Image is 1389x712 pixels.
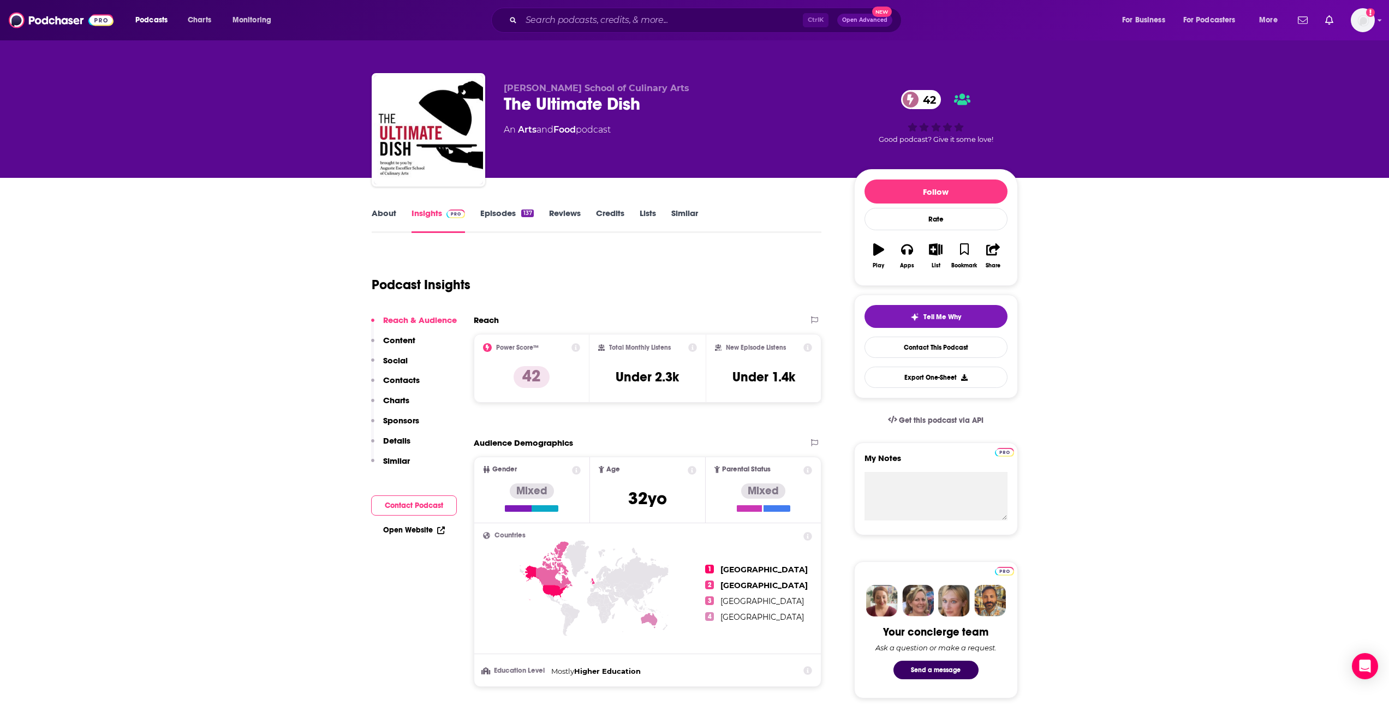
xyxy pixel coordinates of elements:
[879,135,993,143] span: Good podcast? Give it some love!
[865,236,893,276] button: Play
[374,75,483,184] a: The Ultimate Dish
[446,210,466,218] img: Podchaser Pro
[371,435,410,456] button: Details
[504,123,611,136] div: An podcast
[492,466,517,473] span: Gender
[705,565,714,573] span: 1
[628,488,667,509] span: 32 yo
[705,612,714,621] span: 4
[986,262,1000,269] div: Share
[609,344,671,351] h2: Total Monthly Listens
[1351,8,1375,32] img: User Profile
[551,667,574,675] span: Mostly
[383,435,410,446] p: Details
[574,667,641,675] span: Higher Education
[383,415,419,426] p: Sponsors
[502,8,912,33] div: Search podcasts, credits, & more...
[606,466,620,473] span: Age
[726,344,786,351] h2: New Episode Listens
[979,236,1007,276] button: Share
[932,262,940,269] div: List
[912,90,941,109] span: 42
[1251,11,1291,29] button: open menu
[899,416,983,425] span: Get this podcast via API
[549,208,581,233] a: Reviews
[372,208,396,233] a: About
[865,337,1008,358] a: Contact This Podcast
[371,355,408,375] button: Social
[480,208,533,233] a: Episodes137
[1293,11,1312,29] a: Show notifications dropdown
[1366,8,1375,17] svg: Add a profile image
[521,11,803,29] input: Search podcasts, credits, & more...
[901,90,941,109] a: 42
[974,585,1006,617] img: Jon Profile
[722,466,771,473] span: Parental Status
[518,124,536,135] a: Arts
[842,17,887,23] span: Open Advanced
[865,208,1008,230] div: Rate
[521,210,533,217] div: 137
[616,369,679,385] h3: Under 2.3k
[995,448,1014,457] img: Podchaser Pro
[474,438,573,448] h2: Audience Demographics
[9,10,114,31] img: Podchaser - Follow, Share and Rate Podcasts
[705,596,714,605] span: 3
[900,262,914,269] div: Apps
[995,446,1014,457] a: Pro website
[1351,8,1375,32] button: Show profile menu
[866,585,898,617] img: Sydney Profile
[383,335,415,345] p: Content
[496,344,539,351] h2: Power Score™
[371,495,457,516] button: Contact Podcast
[865,367,1008,388] button: Export One-Sheet
[1114,11,1179,29] button: open menu
[923,313,961,321] span: Tell Me Why
[1352,653,1378,679] div: Open Intercom Messenger
[872,7,892,17] span: New
[910,313,919,321] img: tell me why sparkle
[412,208,466,233] a: InsightsPodchaser Pro
[233,13,271,28] span: Monitoring
[225,11,285,29] button: open menu
[1351,8,1375,32] span: Logged in as jinastanfill
[854,83,1018,151] div: 42Good podcast? Give it some love!
[474,315,499,325] h2: Reach
[938,585,970,617] img: Jules Profile
[875,643,997,652] div: Ask a question or make a request.
[188,13,211,28] span: Charts
[865,305,1008,328] button: tell me why sparkleTell Me Why
[371,456,410,476] button: Similar
[510,483,554,499] div: Mixed
[671,208,698,233] a: Similar
[383,355,408,366] p: Social
[128,11,182,29] button: open menu
[371,335,415,355] button: Content
[383,315,457,325] p: Reach & Audience
[995,567,1014,576] img: Podchaser Pro
[181,11,218,29] a: Charts
[803,13,828,27] span: Ctrl K
[371,415,419,435] button: Sponsors
[371,315,457,335] button: Reach & Audience
[902,585,934,617] img: Barbara Profile
[371,375,420,395] button: Contacts
[383,395,409,405] p: Charts
[383,525,445,535] a: Open Website
[705,581,714,589] span: 2
[865,453,1008,472] label: My Notes
[921,236,950,276] button: List
[640,208,656,233] a: Lists
[1176,11,1251,29] button: open menu
[494,532,526,539] span: Countries
[720,596,804,606] span: [GEOGRAPHIC_DATA]
[383,375,420,385] p: Contacts
[837,14,892,27] button: Open AdvancedNew
[483,667,547,674] h3: Education Level
[951,262,977,269] div: Bookmark
[879,407,993,434] a: Get this podcast via API
[1259,13,1278,28] span: More
[865,180,1008,204] button: Follow
[732,369,795,385] h3: Under 1.4k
